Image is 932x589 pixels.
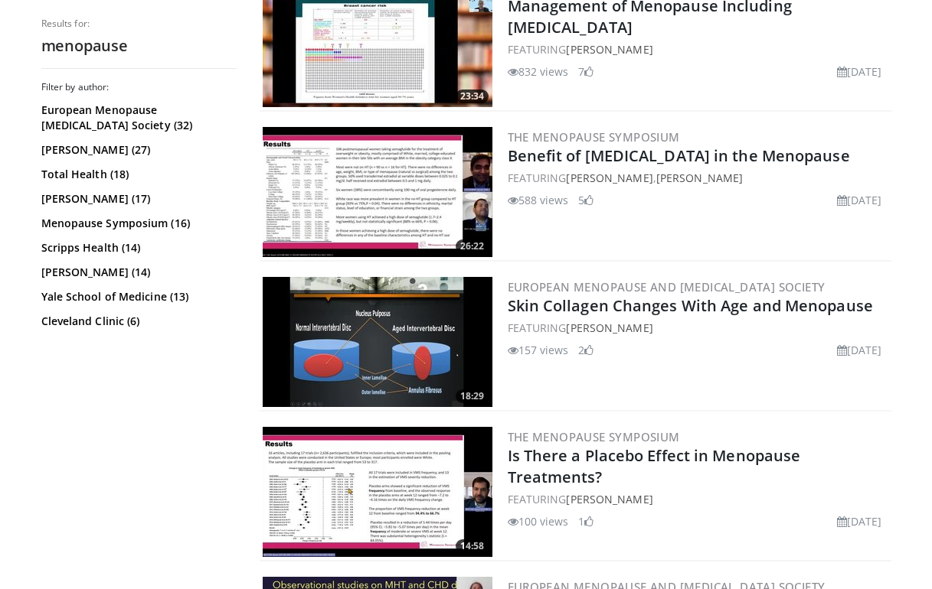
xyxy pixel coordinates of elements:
a: 18:29 [263,277,492,407]
div: FEATURING [508,491,888,507]
img: c4939bea-d2df-4726-82d2-cf5d3559b718.300x170_q85_crop-smart_upscale.jpg [263,277,492,407]
a: [PERSON_NAME] (17) [41,191,233,207]
a: European Menopause and [MEDICAL_DATA] Society [508,279,826,294]
a: [PERSON_NAME] [566,171,652,185]
span: 23:34 [456,89,489,103]
span: 26:22 [456,239,489,253]
li: 588 views [508,192,569,208]
h2: menopause [41,36,237,56]
li: 100 views [508,513,569,529]
li: 832 views [508,63,569,80]
a: Scripps Health (14) [41,240,233,255]
a: Total Health (18) [41,167,233,182]
li: 5 [578,192,594,208]
a: Skin Collagen Changes With Age and Menopause [508,295,873,316]
li: 2 [578,342,594,358]
a: Benefit of [MEDICAL_DATA] in the Menopause [508,145,850,166]
a: [PERSON_NAME] (14) [41,265,233,280]
li: [DATE] [837,342,882,358]
span: 18:29 [456,389,489,403]
img: 8c8951a5-312f-4075-8d9f-f832abe7b12e.300x170_q85_crop-smart_upscale.jpg [263,127,492,257]
a: [PERSON_NAME] [656,171,743,185]
span: 14:58 [456,539,489,553]
h3: Filter by author: [41,81,237,93]
a: Menopause Symposium (16) [41,216,233,231]
div: FEATURING [508,320,888,336]
a: 26:22 [263,127,492,257]
li: 7 [578,63,594,80]
a: The Menopause Symposium [508,129,680,145]
a: Cleveland Clinic (6) [41,314,233,329]
a: 14:58 [263,427,492,557]
a: Yale School of Medicine (13) [41,289,233,304]
a: The Menopause Symposium [508,429,680,444]
a: [PERSON_NAME] (27) [41,142,233,158]
div: FEATURING [508,41,888,57]
a: [PERSON_NAME] [566,492,652,506]
a: [PERSON_NAME] [566,321,652,335]
li: [DATE] [837,513,882,529]
a: [PERSON_NAME] [566,42,652,57]
li: 157 views [508,342,569,358]
li: 1 [578,513,594,529]
li: [DATE] [837,192,882,208]
a: Is There a Placebo Effect in Menopause Treatments? [508,445,801,487]
p: Results for: [41,18,237,30]
div: FEATURING , [508,170,888,186]
li: [DATE] [837,63,882,80]
img: 8b8f2532-2297-4564-8bea-3d9d216fa7f6.300x170_q85_crop-smart_upscale.jpg [263,427,492,557]
a: European Menopause [MEDICAL_DATA] Society (32) [41,103,233,133]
